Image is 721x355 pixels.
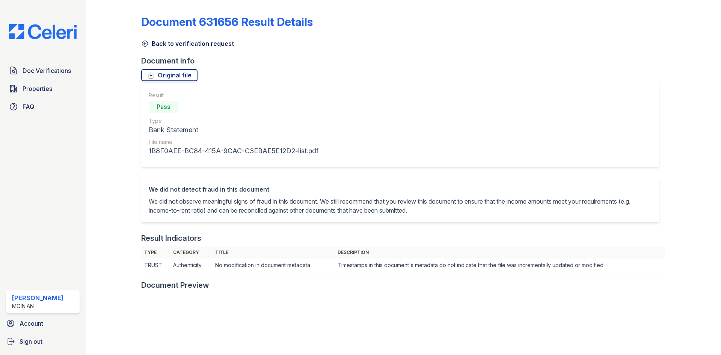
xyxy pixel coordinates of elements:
th: Type [141,246,170,258]
div: Result Indicators [141,233,201,243]
div: Type [149,117,318,125]
span: Account [20,319,43,328]
td: No modification in document metadata [212,258,335,272]
p: We did not observe meaningful signs of fraud in this document. We still recommend that you review... [149,197,652,215]
a: Original file [141,69,198,81]
th: Description [335,246,665,258]
a: Back to verification request [141,39,234,48]
a: Properties [6,81,80,96]
span: FAQ [23,102,35,111]
span: Sign out [20,337,42,346]
div: [PERSON_NAME] [12,293,63,302]
a: Document 631656 Result Details [141,15,313,29]
a: FAQ [6,99,80,114]
th: Category [170,246,212,258]
div: Document Preview [141,280,209,290]
div: Document info [141,56,665,66]
a: Account [3,316,83,331]
td: Timestamps in this document's metadata do not indicate that the file was incrementally updated or... [335,258,665,272]
a: Doc Verifications [6,63,80,78]
div: File name [149,138,318,146]
div: We did not detect fraud in this document. [149,185,652,194]
div: Moinian [12,302,63,310]
span: Properties [23,84,52,93]
th: Title [212,246,335,258]
div: Result [149,92,318,99]
td: TRUST [141,258,170,272]
img: CE_Logo_Blue-a8612792a0a2168367f1c8372b55b34899dd931a85d93a1a3d3e32e68fde9ad4.png [3,24,83,39]
div: Pass [149,101,179,113]
span: Doc Verifications [23,66,71,75]
div: 1B8F0AEE-BC84-415A-9CAC-C3EBAE5E12D2-list.pdf [149,146,318,156]
div: Bank Statement [149,125,318,135]
a: Sign out [3,334,83,349]
td: Authenticity [170,258,212,272]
